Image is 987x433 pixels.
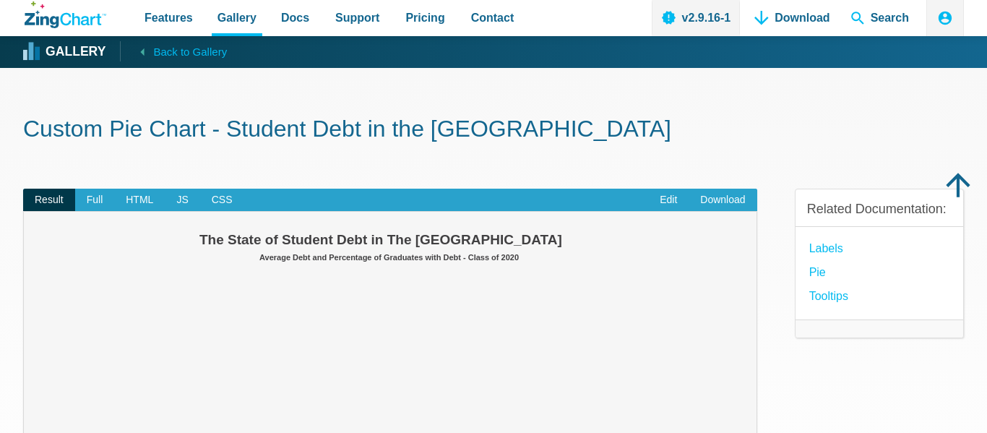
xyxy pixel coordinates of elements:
span: Back to Gallery [153,43,227,61]
span: JS [165,189,199,212]
a: Gallery [25,41,105,63]
a: ZingChart Logo. Click to return to the homepage [25,1,106,28]
span: Gallery [217,8,257,27]
h3: Related Documentation: [807,201,952,218]
span: Docs [281,8,309,27]
span: Contact [471,8,514,27]
strong: Gallery [46,46,105,59]
span: Full [75,189,115,212]
a: Edit [648,189,689,212]
a: Pie [809,262,826,282]
span: Result [23,189,75,212]
a: Tooltips [809,286,848,306]
span: Pricing [405,8,444,27]
a: Labels [809,239,843,258]
span: Features [145,8,193,27]
h1: Custom Pie Chart - Student Debt in the [GEOGRAPHIC_DATA] [23,114,964,147]
span: CSS [200,189,244,212]
span: HTML [114,189,165,212]
a: Download [689,189,757,212]
span: Support [335,8,379,27]
a: Back to Gallery [120,41,227,61]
